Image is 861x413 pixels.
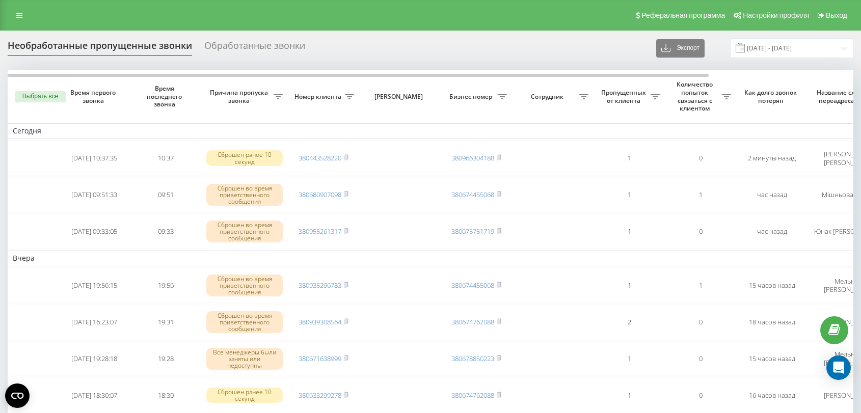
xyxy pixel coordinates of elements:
[299,227,341,236] a: 380955261317
[206,311,283,334] div: Сброшен во время приветственного сообщения
[59,305,130,339] td: [DATE] 16:23:07
[206,184,283,206] div: Сброшен во время приветственного сообщения
[130,214,201,249] td: 09:33
[641,11,725,19] span: Реферальная программа
[293,93,345,101] span: Номер клиента
[665,378,736,412] td: 0
[665,214,736,249] td: 0
[736,178,808,212] td: час назад
[59,141,130,176] td: [DATE] 10:37:35
[451,354,494,363] a: 380678850223
[451,153,494,162] a: 380966304188
[665,178,736,212] td: 1
[736,341,808,376] td: 15 часов назад
[299,281,341,290] a: 380935296783
[299,190,341,199] a: 380680907098
[665,141,736,176] td: 0
[670,80,722,112] span: Количество попыток связаться с клиентом
[206,388,283,403] div: Сброшен ранее 10 секунд
[206,89,274,104] span: Причина пропуска звонка
[206,221,283,243] div: Сброшен во время приветственного сообщения
[451,281,494,290] a: 380674455068
[130,378,201,412] td: 18:30
[736,141,808,176] td: 2 минуты назад
[665,268,736,303] td: 1
[736,305,808,339] td: 18 часов назад
[206,348,283,370] div: Все менеджеры были заняты или недоступны
[451,227,494,236] a: 380675751719
[743,11,809,19] span: Настройки профиля
[67,89,122,104] span: Время первого звонка
[665,305,736,339] td: 0
[130,141,201,176] td: 10:37
[446,93,498,101] span: Бизнес номер
[130,178,201,212] td: 09:51
[656,39,705,58] button: Экспорт
[368,93,432,101] span: [PERSON_NAME]
[736,378,808,412] td: 16 часов назад
[130,341,201,376] td: 19:28
[451,391,494,400] a: 380674762088
[5,383,30,408] button: Open CMP widget
[59,214,130,249] td: [DATE] 09:33:05
[8,40,192,56] div: Необработанные пропущенные звонки
[130,268,201,303] td: 19:56
[451,190,494,199] a: 380674455068
[299,354,341,363] a: 380671638999
[594,178,665,212] td: 1
[665,341,736,376] td: 0
[206,150,283,166] div: Сброшен ранее 10 секунд
[594,214,665,249] td: 1
[299,317,341,326] a: 380939308564
[59,178,130,212] td: [DATE] 09:51:33
[599,89,651,104] span: Пропущенных от клиента
[826,355,851,380] div: Open Intercom Messenger
[299,153,341,162] a: 380443528220
[594,341,665,376] td: 1
[59,378,130,412] td: [DATE] 18:30:07
[736,214,808,249] td: час назад
[138,85,193,108] span: Время последнего звонка
[59,268,130,303] td: [DATE] 19:56:15
[744,89,799,104] span: Как долго звонок потерян
[826,11,847,19] span: Выход
[15,91,66,102] button: Выбрать все
[204,40,305,56] div: Обработанные звонки
[451,317,494,326] a: 380674762088
[59,341,130,376] td: [DATE] 19:28:18
[594,141,665,176] td: 1
[736,268,808,303] td: 15 часов назад
[594,378,665,412] td: 1
[299,391,341,400] a: 380633299278
[517,93,579,101] span: Сотрудник
[206,274,283,297] div: Сброшен во время приветственного сообщения
[130,305,201,339] td: 19:31
[594,268,665,303] td: 1
[594,305,665,339] td: 2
